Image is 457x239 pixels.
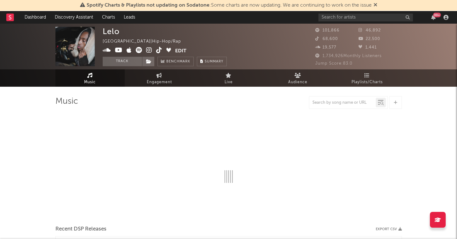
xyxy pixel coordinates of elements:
[333,69,402,87] a: Playlists/Charts
[309,100,376,105] input: Search by song name or URL
[119,11,140,24] a: Leads
[194,69,263,87] a: Live
[263,69,333,87] a: Audience
[197,57,227,66] button: Summary
[315,61,352,66] span: Jump Score: 83.0
[288,79,307,86] span: Audience
[315,28,340,32] span: 101,866
[431,15,436,20] button: 99+
[433,13,441,17] div: 99 +
[315,45,336,50] span: 19,577
[157,57,194,66] a: Benchmark
[103,27,120,36] div: Lelo
[358,28,381,32] span: 46,892
[166,58,190,66] span: Benchmark
[351,79,383,86] span: Playlists/Charts
[103,57,142,66] button: Track
[147,79,172,86] span: Engagement
[315,37,338,41] span: 68,600
[20,11,50,24] a: Dashboard
[103,38,188,45] div: [GEOGRAPHIC_DATA] | Hip-Hop/Rap
[225,79,233,86] span: Live
[358,37,380,41] span: 22,500
[205,60,223,63] span: Summary
[84,79,96,86] span: Music
[87,3,372,8] span: : Some charts are now updating. We are continuing to work on the issue
[98,11,119,24] a: Charts
[55,225,106,233] span: Recent DSP Releases
[175,47,186,55] button: Edit
[358,45,377,50] span: 1,441
[125,69,194,87] a: Engagement
[50,11,98,24] a: Discovery Assistant
[315,54,382,58] span: 1,734,926 Monthly Listeners
[55,69,125,87] a: Music
[376,227,402,231] button: Export CSV
[318,14,413,21] input: Search for artists
[87,3,209,8] span: Spotify Charts & Playlists not updating on Sodatone
[374,3,377,8] span: Dismiss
